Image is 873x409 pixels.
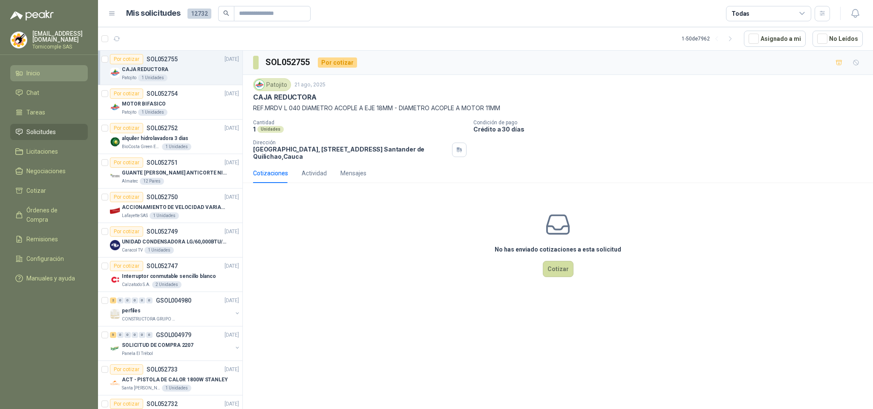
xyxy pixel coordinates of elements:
div: Unidades [257,126,284,133]
img: Logo peakr [10,10,54,20]
div: Patojito [253,78,291,91]
img: Company Logo [255,80,264,89]
p: Calzatodo S.A. [122,281,150,288]
div: 2 Unidades [152,281,182,288]
a: Chat [10,85,88,101]
img: Company Logo [110,171,120,181]
div: Por cotizar [110,192,143,202]
div: Por cotizar [110,364,143,375]
img: Company Logo [110,240,120,250]
p: Dirección [253,140,449,146]
span: Remisiones [26,235,58,244]
p: ACT - PISTOLA DE CALOR 1800W STANLEY [122,376,228,384]
div: 0 [124,332,131,338]
p: 21 ago, 2025 [294,81,326,89]
a: Configuración [10,251,88,267]
p: perfiles [122,307,141,315]
p: GUANTE [PERSON_NAME] ANTICORTE NIV 5 TALLA L [122,169,228,177]
span: Solicitudes [26,127,56,137]
p: [DATE] [225,228,239,236]
img: Company Logo [110,343,120,354]
p: SOL052733 [147,366,178,372]
div: Por cotizar [110,261,143,271]
p: [DATE] [225,55,239,63]
div: Actividad [302,169,327,178]
a: Tareas [10,104,88,120]
div: Por cotizar [318,57,357,68]
p: [DATE] [225,297,239,305]
span: Chat [26,88,39,97]
div: Por cotizar [110,89,143,99]
div: 0 [132,297,138,303]
span: Inicio [26,69,40,78]
p: SOL052747 [147,263,178,269]
p: SOL052732 [147,401,178,407]
h3: No has enviado cotizaciones a esta solicitud [495,245,621,254]
a: Por cotizarSOL052751[DATE] Company LogoGUANTE [PERSON_NAME] ANTICORTE NIV 5 TALLA LAlmatec12 Pares [98,154,242,189]
h3: SOL052755 [265,56,311,69]
div: 0 [146,297,153,303]
span: Licitaciones [26,147,58,156]
p: GSOL004979 [156,332,191,338]
div: Por cotizar [110,399,143,409]
img: Company Logo [110,102,120,112]
p: [EMAIL_ADDRESS][DOMAIN_NAME] [32,31,88,43]
img: Company Logo [110,309,120,319]
div: Mensajes [340,169,366,178]
p: GSOL004980 [156,297,191,303]
div: 5 [110,332,116,338]
p: 1 [253,126,256,133]
div: 2 [110,297,116,303]
div: 0 [139,297,145,303]
div: 1 Unidades [150,212,179,219]
div: Todas [732,9,749,18]
a: 2 0 0 0 0 0 GSOL004980[DATE] Company LogoperfilesCONSTRUCTORA GRUPO FIP [110,295,241,323]
a: Negociaciones [10,163,88,179]
a: Por cotizarSOL052749[DATE] Company LogoUNIDAD CONDENSADORA LG/60,000BTU/220V/R410A: ICaracol TV1 ... [98,223,242,257]
a: Solicitudes [10,124,88,140]
div: Por cotizar [110,54,143,64]
div: Por cotizar [110,226,143,237]
p: ACCIONAMIENTO DE VELOCIDAD VARIABLE [122,203,228,212]
div: 1 Unidades [138,109,167,116]
p: [GEOGRAPHIC_DATA], [STREET_ADDRESS] Santander de Quilichao , Cauca [253,146,449,160]
p: [DATE] [225,366,239,374]
div: 0 [139,332,145,338]
img: Company Logo [110,68,120,78]
img: Company Logo [110,137,120,147]
button: Asignado a mi [744,31,806,47]
img: Company Logo [110,275,120,285]
p: Lafayette SAS [122,212,148,219]
div: 0 [117,297,124,303]
p: MOTOR BIFASICO [122,100,166,108]
span: Tareas [26,108,45,117]
p: SOL052749 [147,229,178,235]
a: Por cotizarSOL052733[DATE] Company LogoACT - PISTOLA DE CALOR 1800W STANLEYSanta [PERSON_NAME]1 U... [98,361,242,395]
img: Company Logo [110,206,120,216]
a: Por cotizarSOL052752[DATE] Company Logoalquiler hidrolavadora 3 diasBioCosta Green Energy S.A.S1 ... [98,120,242,154]
h1: Mis solicitudes [126,7,181,20]
a: 5 0 0 0 0 0 GSOL004979[DATE] Company LogoSOLICITUD DE COMPRA 2207Panela El Trébol [110,330,241,357]
p: Patojito [122,109,136,116]
p: CAJA REDUCTORA [253,93,316,102]
p: alquiler hidrolavadora 3 dias [122,134,188,143]
p: [DATE] [225,400,239,408]
img: Company Logo [11,32,27,48]
p: SOL052751 [147,160,178,166]
a: Licitaciones [10,143,88,160]
p: [DATE] [225,90,239,98]
div: 1 Unidades [162,143,191,150]
span: search [223,10,229,16]
p: [DATE] [225,262,239,270]
div: 1 - 50 de 7962 [682,32,737,46]
a: Por cotizarSOL052747[DATE] Company LogoInterruptor conmutable sencillo blancoCalzatodo S.A.2 Unid... [98,257,242,292]
div: 0 [146,332,153,338]
div: 0 [132,332,138,338]
p: SOLICITUD DE COMPRA 2207 [122,341,193,349]
p: [DATE] [225,331,239,339]
a: Manuales y ayuda [10,270,88,286]
p: [DATE] [225,193,239,201]
button: No Leídos [812,31,863,47]
img: Company Logo [110,378,120,388]
p: Santa [PERSON_NAME] [122,385,160,392]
